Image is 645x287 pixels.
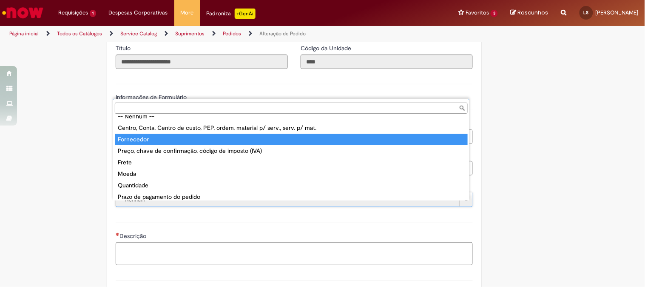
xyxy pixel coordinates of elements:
ul: O que deseja alterar? [113,115,469,201]
div: -- Nenhum -- [115,111,468,122]
div: Prazo de pagamento do pedido [115,191,468,203]
div: Frete [115,157,468,168]
div: Moeda [115,168,468,180]
div: Preço, chave de confirmação, código de imposto (IVA) [115,145,468,157]
div: Centro, Conta, Centro de custo, PEP, ordem, material p/ serv., serv. p/ mat. [115,122,468,134]
div: Quantidade [115,180,468,191]
div: Fornecedor [115,134,468,145]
